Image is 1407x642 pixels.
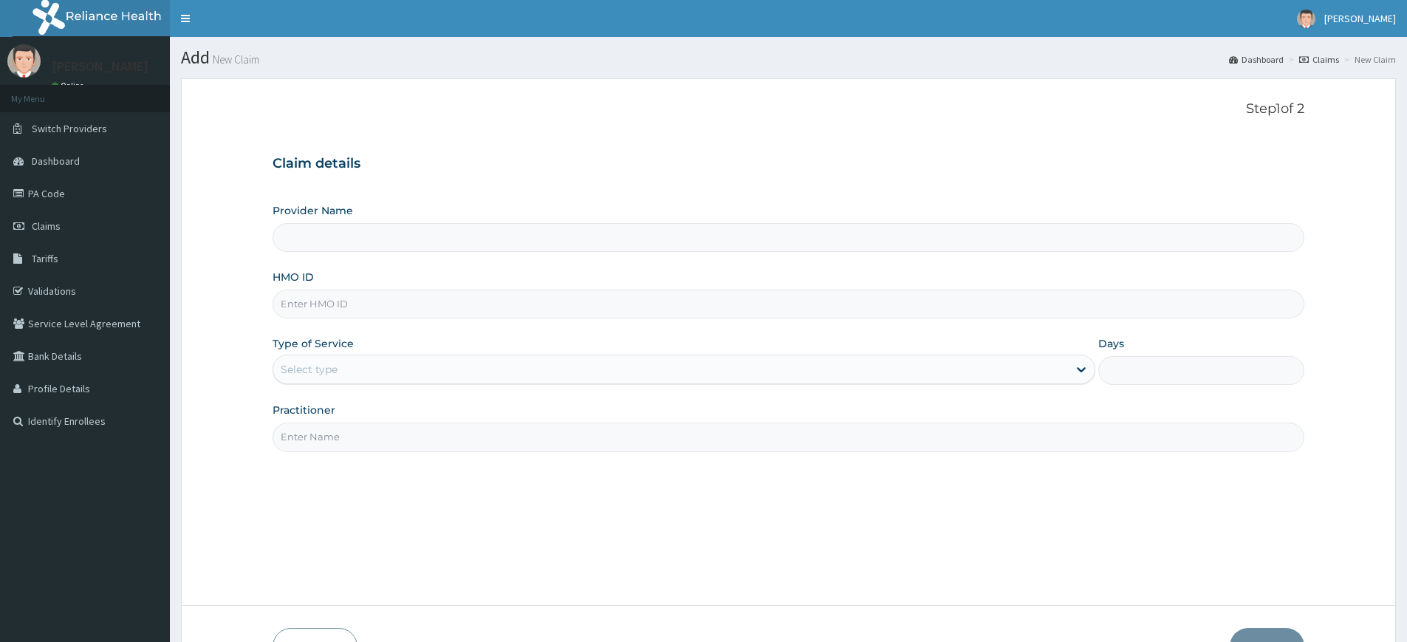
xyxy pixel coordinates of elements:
label: Practitioner [273,403,335,417]
label: Provider Name [273,203,353,218]
p: Step 1 of 2 [273,101,1304,117]
input: Enter Name [273,423,1304,451]
h3: Claim details [273,156,1304,172]
span: [PERSON_NAME] [1324,12,1396,25]
div: Select type [281,362,338,377]
label: HMO ID [273,270,314,284]
input: Enter HMO ID [273,290,1304,318]
span: Dashboard [32,154,80,168]
small: New Claim [210,54,259,65]
img: User Image [1297,10,1315,28]
a: Dashboard [1229,53,1284,66]
img: User Image [7,44,41,78]
li: New Claim [1341,53,1396,66]
span: Switch Providers [32,122,107,135]
h1: Add [181,48,1396,67]
label: Type of Service [273,336,354,351]
label: Days [1098,336,1124,351]
span: Tariffs [32,252,58,265]
a: Claims [1299,53,1339,66]
a: Online [52,81,87,91]
span: Claims [32,219,61,233]
p: [PERSON_NAME] [52,60,148,73]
